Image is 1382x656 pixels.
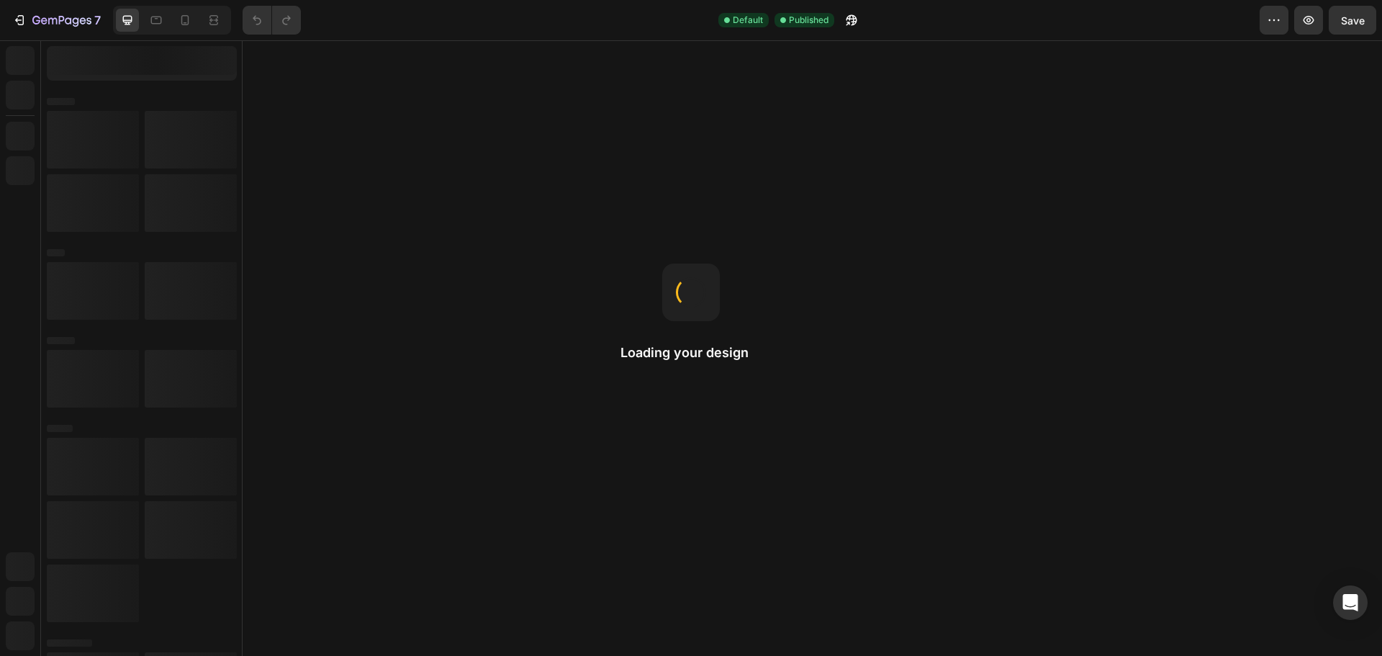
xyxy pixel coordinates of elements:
button: 7 [6,6,107,35]
button: Save [1329,6,1376,35]
div: Undo/Redo [243,6,301,35]
h2: Loading your design [620,344,762,361]
span: Default [733,14,763,27]
p: 7 [94,12,101,29]
span: Save [1341,14,1365,27]
span: Published [789,14,828,27]
div: Open Intercom Messenger [1333,585,1368,620]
